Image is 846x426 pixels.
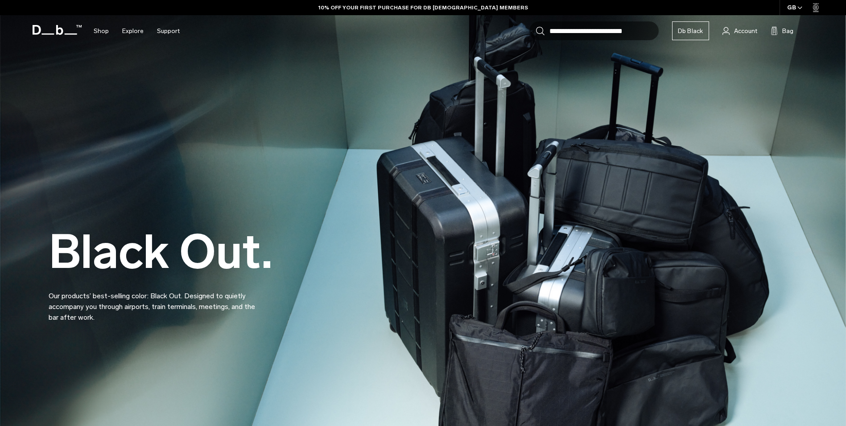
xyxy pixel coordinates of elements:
[87,15,186,47] nav: Main Navigation
[318,4,528,12] a: 10% OFF YOUR FIRST PURCHASE FOR DB [DEMOGRAPHIC_DATA] MEMBERS
[122,15,144,47] a: Explore
[722,25,757,36] a: Account
[157,15,180,47] a: Support
[49,280,263,323] p: Our products’ best-selling color: Black Out. Designed to quietly accompany you through airports, ...
[672,21,709,40] a: Db Black
[734,26,757,36] span: Account
[782,26,793,36] span: Bag
[771,25,793,36] button: Bag
[94,15,109,47] a: Shop
[49,229,272,276] h2: Black Out.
